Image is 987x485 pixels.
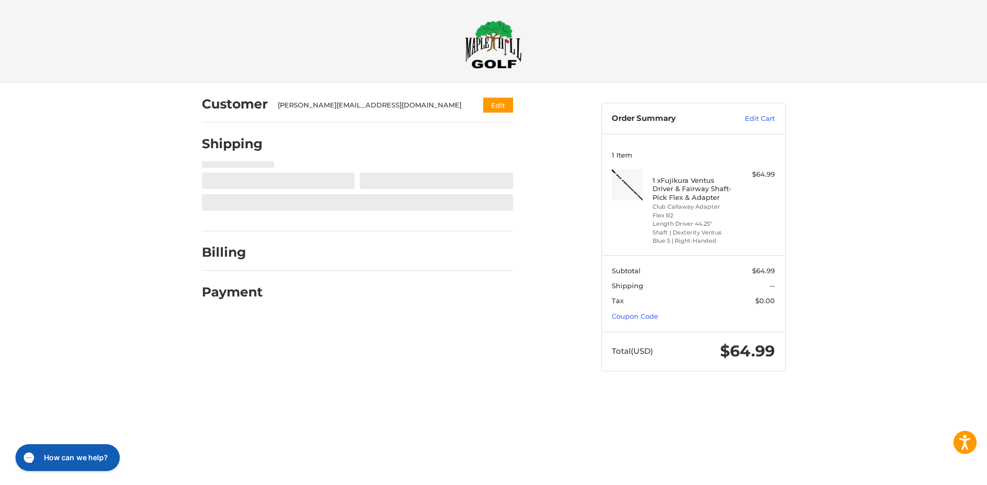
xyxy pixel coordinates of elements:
span: Total (USD) [612,346,653,356]
h2: Shipping [202,136,263,152]
span: -- [770,281,775,290]
iframe: Gorgias live chat messenger [10,441,123,475]
h2: Payment [202,284,263,300]
span: Subtotal [612,267,641,275]
div: [PERSON_NAME][EMAIL_ADDRESS][DOMAIN_NAME] [278,100,463,111]
div: $64.99 [734,169,775,180]
h2: Billing [202,244,262,260]
button: Edit [483,98,513,113]
a: Edit Cart [723,114,775,124]
h4: 1 x Fujikura Ventus Driver & Fairway Shaft- Pick Flex & Adapter [652,176,731,201]
li: Shaft | Dexterity Ventus Blue 5 | Right-Handed [652,228,731,245]
a: Coupon Code [612,312,658,320]
span: $0.00 [755,296,775,305]
span: $64.99 [720,341,775,361]
h2: Customer [202,96,268,112]
img: Maple Hill Golf [465,20,522,69]
h3: Order Summary [612,114,723,124]
span: $64.99 [752,267,775,275]
span: Tax [612,296,624,305]
li: Club Callaway Adapter [652,202,731,211]
h3: 1 Item [612,151,775,159]
span: Shipping [612,281,643,290]
li: Length Driver 44.25" [652,220,731,228]
li: Flex R2 [652,211,731,220]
